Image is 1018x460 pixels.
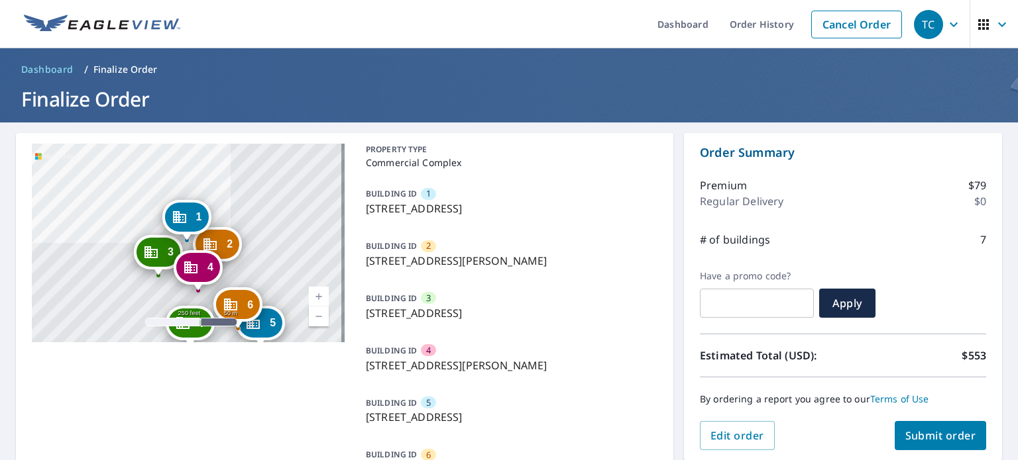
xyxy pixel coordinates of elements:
a: Current Level 17, Zoom Out [309,306,329,326]
span: Submit order [905,428,976,443]
p: PROPERTY TYPE [366,144,652,156]
button: Submit order [895,421,987,450]
div: Dropped pin, building 4, Commercial property, 8039 White Jasmine Ct Ellicott City, MD 21043 [174,250,223,291]
p: $79 [968,177,986,193]
a: Dashboard [16,59,79,80]
p: [STREET_ADDRESS][PERSON_NAME] [366,357,652,373]
span: 3 [426,292,431,304]
a: Cancel Order [811,11,902,38]
p: # of buildings [700,232,770,248]
span: 5 [270,318,276,328]
p: Order Summary [700,144,986,161]
span: 4 [207,262,213,272]
button: Apply [819,289,876,318]
p: $0 [974,193,986,209]
span: Dashboard [21,63,74,76]
li: / [84,62,88,77]
a: Current Level 17, Zoom In [309,287,329,306]
span: 2 [426,240,431,252]
div: Dropped pin, building 7, Commercial property, 8109 Calla Lilly Dr Ellicott City, MD 21043 [166,306,215,347]
label: Have a promo code? [700,270,814,282]
p: BUILDING ID [366,188,417,199]
p: [STREET_ADDRESS] [366,409,652,425]
p: Finalize Order [93,63,158,76]
p: $553 [962,347,986,363]
span: Apply [830,296,865,310]
p: BUILDING ID [366,293,417,304]
div: Dropped pin, building 5, Commercial property, 4236 Rose Petal Ct Ellicott City, MD 21043 [236,306,285,347]
span: Edit order [710,428,764,443]
div: Dropped pin, building 3, Commercial property, 4179 Lotus Cir Ellicott City, MD 21043 [134,235,183,276]
p: By ordering a report you agree to our [700,393,986,405]
p: 7 [980,232,986,248]
p: Regular Delivery [700,193,783,209]
p: BUILDING ID [366,449,417,460]
p: [STREET_ADDRESS] [366,305,652,321]
button: Edit order [700,421,775,450]
span: 1 [426,187,431,200]
div: Dropped pin, building 1, Commercial property, 4169 Lotus Cir Ellicott City, MD 21043 [162,200,211,241]
p: BUILDING ID [366,240,417,252]
span: 1 [196,212,201,222]
img: EV Logo [24,15,180,34]
span: 2 [227,239,233,249]
nav: breadcrumb [16,59,1002,80]
span: 3 [168,247,174,257]
p: [STREET_ADDRESS] [366,201,652,216]
p: Commercial Complex [366,156,652,169]
span: 4 [426,344,431,357]
p: BUILDING ID [366,345,417,356]
span: 6 [247,300,253,310]
p: Premium [700,177,747,193]
div: Dropped pin, building 2, Commercial property, 8040 White Jasmine Ct Ellicott City, MD 21043 [193,227,242,268]
p: BUILDING ID [366,397,417,408]
div: Dropped pin, building 6, Commercial property, 4233 Rose Petal Ct Ellicott City, MD 21043 [213,287,262,328]
p: Estimated Total (USD): [700,347,843,363]
div: TC [914,10,943,39]
span: 7 [199,318,205,328]
a: Terms of Use [870,392,929,405]
span: 5 [426,396,431,409]
h1: Finalize Order [16,85,1002,113]
p: [STREET_ADDRESS][PERSON_NAME] [366,253,652,269]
